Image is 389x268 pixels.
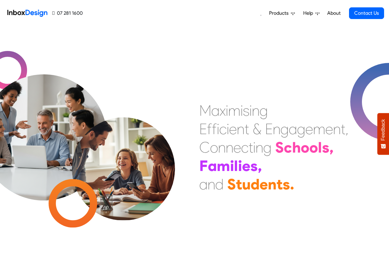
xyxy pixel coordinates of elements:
div: i [230,157,234,175]
div: f [212,120,217,138]
div: i [253,138,256,157]
div: e [229,120,237,138]
div: m [228,101,240,120]
div: l [234,157,238,175]
div: g [260,101,268,120]
div: e [325,120,333,138]
div: c [241,138,248,157]
div: M [199,101,211,120]
a: Products [267,7,297,19]
div: n [268,175,276,193]
div: Maximising Efficient & Engagement, Connecting Schools, Families, and Students. [199,101,348,193]
div: , [345,120,348,138]
div: t [276,175,283,193]
div: c [284,138,292,157]
div: e [233,138,241,157]
div: , [329,138,334,157]
div: n [218,138,226,157]
div: n [237,120,244,138]
div: t [236,175,242,193]
div: E [265,120,273,138]
span: Products [269,10,291,17]
div: s [322,138,329,157]
div: n [273,120,280,138]
div: E [199,120,207,138]
div: n [208,175,215,193]
div: i [226,101,228,120]
span: Help [303,10,316,17]
div: e [260,175,268,193]
div: C [199,138,210,157]
div: e [242,157,250,175]
div: u [242,175,251,193]
div: h [292,138,301,157]
div: o [301,138,309,157]
div: g [297,120,305,138]
div: . [290,175,294,193]
div: c [219,120,227,138]
div: a [208,157,217,175]
div: i [217,120,219,138]
a: Contact Us [349,7,384,19]
div: t [244,120,249,138]
a: Help [301,7,322,19]
div: x [220,101,226,120]
a: 07 281 1600 [52,10,83,17]
div: l [318,138,322,157]
div: i [238,157,242,175]
div: d [251,175,260,193]
div: a [289,120,297,138]
div: f [207,120,212,138]
a: About [325,7,342,19]
div: m [217,157,230,175]
div: i [249,101,252,120]
div: s [243,101,249,120]
div: g [263,138,272,157]
div: i [240,101,243,120]
div: n [226,138,233,157]
div: S [275,138,284,157]
img: parents_with_child.png [59,92,188,220]
div: n [256,138,263,157]
div: i [227,120,229,138]
div: m [313,120,325,138]
div: & [253,120,261,138]
div: a [211,101,220,120]
div: n [333,120,341,138]
div: o [309,138,318,157]
div: s [283,175,290,193]
div: , [258,157,262,175]
div: n [252,101,260,120]
span: Feedback [380,119,386,141]
div: a [199,175,208,193]
div: F [199,157,208,175]
div: d [215,175,224,193]
div: g [280,120,289,138]
div: S [227,175,236,193]
div: t [248,138,253,157]
div: s [250,157,258,175]
button: Feedback - Show survey [377,113,389,155]
div: e [305,120,313,138]
div: t [341,120,345,138]
div: o [210,138,218,157]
